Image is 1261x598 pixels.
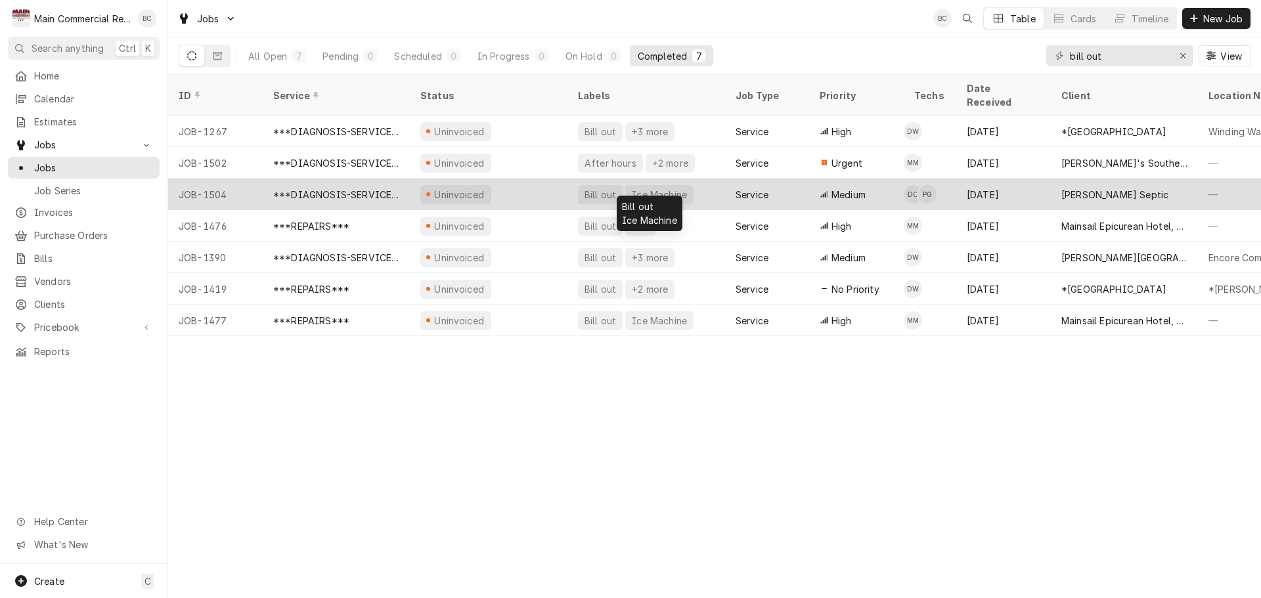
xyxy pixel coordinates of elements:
a: Calendar [8,88,160,110]
div: Timeline [1132,12,1168,26]
div: BC [933,9,952,28]
div: Pending [322,49,359,63]
div: JOB-1504 [168,179,263,210]
div: 0 [450,49,458,63]
span: High [831,125,852,139]
div: Mike Marchese's Avatar [904,217,922,235]
div: +2 more [630,282,669,296]
a: Reports [8,341,160,362]
a: Bills [8,247,160,269]
div: Bookkeeper Main Commercial's Avatar [933,9,952,28]
div: Service [736,156,768,170]
div: [DATE] [956,179,1051,210]
a: Purchase Orders [8,224,160,246]
div: [DATE] [956,210,1051,242]
div: After hours [583,156,638,170]
div: Dylan Crawford's Avatar [904,185,922,203]
div: Mike Marchese's Avatar [904,311,922,330]
a: Go to What's New [8,534,160,555]
div: [PERSON_NAME]'s Southern Soul Restaurant [1061,156,1187,170]
div: Main Commercial Refrigeration Service's Avatar [12,9,30,28]
div: Service [736,314,768,328]
a: Home [8,65,160,87]
span: Home [34,69,153,83]
div: Table [1010,12,1036,26]
div: Bookkeeper Main Commercial's Avatar [138,9,156,28]
span: Invoices [34,205,153,219]
div: +2 more [651,156,690,170]
span: Medium [831,251,866,265]
div: Uninvoiced [433,156,486,170]
div: Bill out [583,188,617,202]
div: ID [179,89,250,102]
div: JOB-1267 [168,116,263,147]
div: Service [736,219,768,233]
span: Estimates [34,115,153,129]
div: Service [736,125,768,139]
div: Service [736,251,768,265]
div: Labels [578,89,715,102]
div: 0 [538,49,546,63]
div: [PERSON_NAME][GEOGRAPHIC_DATA] [1061,251,1187,265]
div: JOB-1390 [168,242,263,273]
div: Scheduled [394,49,441,63]
div: DW [904,280,922,298]
div: Mainsail Epicurean Hotel, LLC [1061,219,1187,233]
a: Go to Jobs [172,8,242,30]
div: Bill out [583,314,617,328]
div: Bill out [583,125,617,139]
div: Main Commercial Refrigeration Service [34,12,131,26]
div: 0 [610,49,618,63]
div: Dorian Wertz's Avatar [904,280,922,298]
span: Jobs [34,161,153,175]
span: Search anything [32,41,104,55]
span: Purchase Orders [34,228,153,242]
button: View [1199,45,1250,66]
span: Clients [34,297,153,311]
a: Go to Pricebook [8,316,160,338]
div: Uninvoiced [433,314,486,328]
button: Erase input [1172,45,1193,66]
div: *[GEOGRAPHIC_DATA] [1061,282,1166,296]
a: Vendors [8,270,160,292]
span: New Job [1201,12,1245,26]
span: Bills [34,251,153,265]
span: Pricebook [34,320,133,334]
div: Date Received [967,81,1038,109]
div: Uninvoiced [433,188,486,202]
button: Open search [957,8,978,29]
span: K [145,41,151,55]
span: High [831,314,852,328]
div: [PERSON_NAME] Septic [1061,188,1168,202]
div: [DATE] [956,305,1051,336]
div: Uninvoiced [433,282,486,296]
div: Uninvoiced [433,125,486,139]
a: Estimates [8,111,160,133]
div: Mainsail Epicurean Hotel, LLC [1061,314,1187,328]
div: Bill out Ice Machine [617,196,682,231]
span: Ctrl [119,41,136,55]
div: JOB-1476 [168,210,263,242]
div: Ice Machine [630,314,688,328]
span: Urgent [831,156,862,170]
div: MM [904,154,922,172]
div: Cards [1071,12,1097,26]
div: PG [918,185,937,203]
div: BC [138,9,156,28]
div: 7 [295,49,303,63]
div: [DATE] [956,242,1051,273]
div: Techs [914,89,946,102]
input: Keyword search [1070,45,1168,66]
div: Bill out [583,251,617,265]
div: MM [904,217,922,235]
div: JOB-1419 [168,273,263,305]
div: 0 [366,49,374,63]
div: DC [904,185,922,203]
div: DW [904,248,922,267]
a: Go to Help Center [8,511,160,532]
div: Completed [638,49,687,63]
span: Help Center [34,515,152,528]
div: +3 more [630,251,669,265]
div: Client [1061,89,1185,102]
span: Vendors [34,274,153,288]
